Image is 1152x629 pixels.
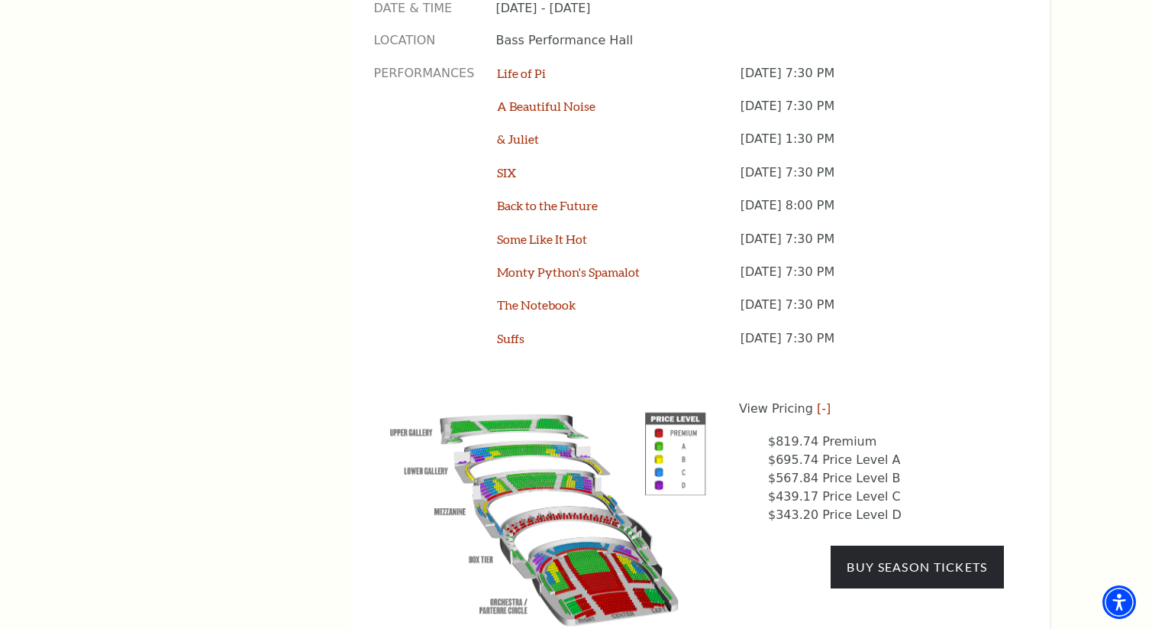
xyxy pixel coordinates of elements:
[497,99,595,113] a: A Beautiful Noise
[817,401,831,416] a: [-]
[741,131,1004,164] p: [DATE] 1:30 PM
[768,469,1004,488] li: $567.84 Price Level B
[497,264,640,279] a: Monty Python's Spamalot
[739,400,1004,418] p: View Pricing
[741,231,1004,264] p: [DATE] 7:30 PM
[741,297,1004,329] p: [DATE] 7:30 PM
[768,433,1004,451] li: $819.74 Premium
[497,198,598,212] a: Back to the Future
[741,330,1004,363] p: [DATE] 7:30 PM
[741,264,1004,297] p: [DATE] 7:30 PM
[741,197,1004,230] p: [DATE] 8:00 PM
[741,65,1004,98] p: [DATE] 7:30 PM
[497,331,524,345] a: Suffs
[741,98,1004,131] p: [DATE] 7:30 PM
[374,65,475,364] p: Performances
[768,488,1004,506] li: $439.17 Price Level C
[497,297,576,312] a: The Notebook
[1102,585,1136,619] div: Accessibility Menu
[497,66,546,80] a: Life of Pi
[831,546,1003,588] a: Buy Season Tickets
[374,32,473,49] p: Location
[497,131,539,146] a: & Juliet
[768,451,1004,469] li: $695.74 Price Level A
[496,32,1004,49] p: Bass Performance Hall
[741,164,1004,197] p: [DATE] 7:30 PM
[497,165,516,180] a: SIX
[497,232,587,246] a: Some Like It Hot
[768,506,1004,524] li: $343.20 Price Level D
